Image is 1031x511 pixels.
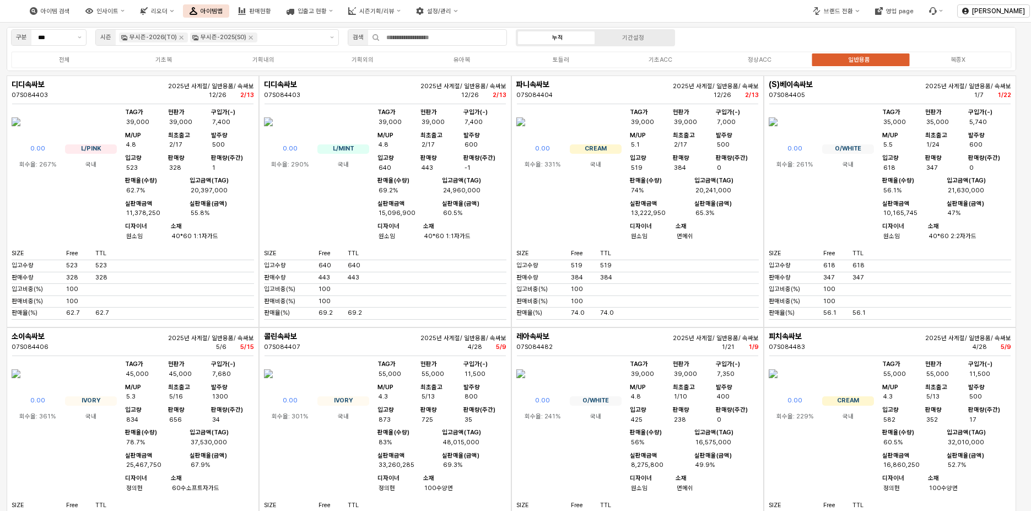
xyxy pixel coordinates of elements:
div: 입출고 현황 [298,8,327,15]
div: 설정/관리 [427,8,451,15]
button: 제안 사항 표시 [326,30,338,45]
label: 토들러 [511,55,611,64]
label: 정상ACC [710,55,809,64]
label: 일반용품 [809,55,909,64]
label: 기간설정 [596,33,672,42]
div: 기초복 [155,56,172,63]
div: 브랜드 전환 [824,8,853,15]
button: 설정/관리 [409,4,464,18]
label: 전체 [15,55,114,64]
div: 검색 [353,33,364,42]
button: 인사이트 [79,4,131,18]
p: [PERSON_NAME] [972,7,1025,15]
div: 시즌 [100,33,111,42]
button: [PERSON_NAME] [957,4,1030,18]
div: 일반용품 [848,56,870,63]
div: 토들러 [553,56,569,63]
div: 구분 [16,33,27,42]
div: Menu item 6 [922,4,949,18]
label: 기초ACC [611,55,710,64]
div: 기간설정 [622,34,644,41]
button: 판매현황 [231,4,278,18]
button: 브랜드 전환 [806,4,866,18]
label: 기획내의 [213,55,312,64]
button: 아이템맵 [183,4,229,18]
label: 기초복 [114,55,213,64]
div: 무시즌-2026(T0) [129,33,177,42]
div: 리오더 [151,8,168,15]
button: 영업 page [868,4,920,18]
label: 복종X [909,55,1008,64]
div: Remove 무시즌-2026(T0) [179,35,183,40]
div: 전체 [59,56,70,63]
button: 시즌기획/리뷰 [342,4,407,18]
div: 유아복 [454,56,470,63]
div: 영업 page [886,8,914,15]
div: Remove 무시즌-2025(S0) [249,35,253,40]
button: 입출고 현황 [280,4,339,18]
div: 아이템 검색 [41,8,70,15]
label: 유아복 [412,55,511,64]
label: 기획외의 [313,55,412,64]
div: 누적 [552,34,563,41]
button: 아이템 검색 [23,4,77,18]
div: 기획외의 [352,56,374,63]
div: 아이템맵 [201,8,223,15]
div: 인사이트 [96,8,118,15]
div: 복종X [951,56,965,63]
div: 기획내의 [252,56,274,63]
div: 무시즌-2025(S0) [201,33,246,42]
div: 정상ACC [748,56,771,63]
div: 시즌기획/리뷰 [359,8,395,15]
button: 제안 사항 표시 [73,30,86,45]
div: 판매현황 [249,8,271,15]
button: 리오더 [133,4,180,18]
label: 누적 [520,33,596,42]
div: 기초ACC [649,56,672,63]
